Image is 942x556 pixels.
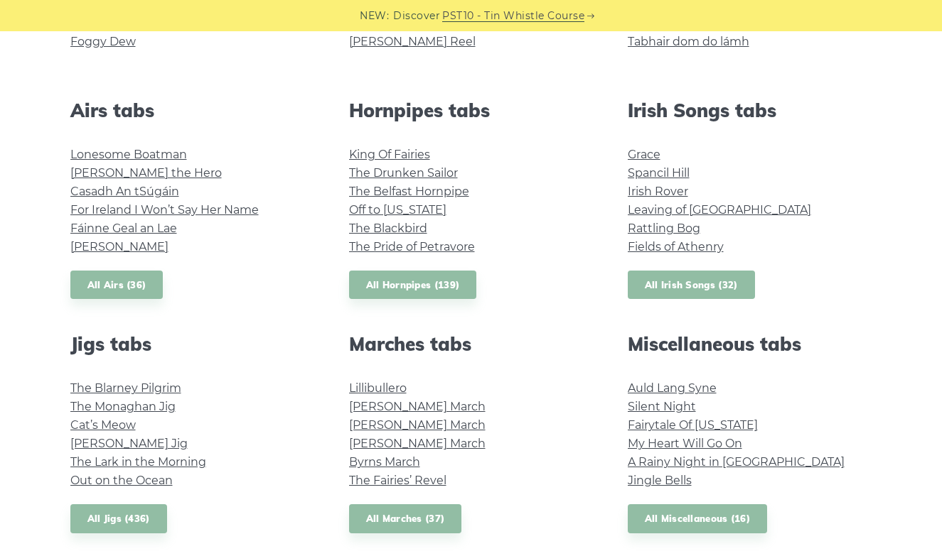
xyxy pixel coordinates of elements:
[349,381,407,395] a: Lillibullero
[442,8,584,24] a: PST10 - Tin Whistle Course
[349,99,594,121] h2: Hornpipes tabs
[628,166,690,180] a: Spancil Hill
[360,8,389,24] span: NEW:
[628,504,768,533] a: All Miscellaneous (16)
[628,203,811,217] a: Leaving of [GEOGRAPHIC_DATA]
[628,400,696,413] a: Silent Night
[349,504,462,533] a: All Marches (37)
[349,437,486,450] a: [PERSON_NAME] March
[349,333,594,355] h2: Marches tabs
[70,504,167,533] a: All Jigs (436)
[628,271,755,300] a: All Irish Songs (32)
[70,333,315,355] h2: Jigs tabs
[628,437,742,450] a: My Heart Will Go On
[628,240,724,254] a: Fields of Athenry
[349,271,477,300] a: All Hornpipes (139)
[628,333,872,355] h2: Miscellaneous tabs
[628,99,872,121] h2: Irish Songs tabs
[70,148,187,161] a: Lonesome Boatman
[70,437,188,450] a: [PERSON_NAME] Jig
[349,400,486,413] a: [PERSON_NAME] March
[70,203,259,217] a: For Ireland I Won’t Say Her Name
[628,222,700,235] a: Rattling Bog
[349,35,476,48] a: [PERSON_NAME] Reel
[70,474,173,487] a: Out on the Ocean
[349,222,427,235] a: The Blackbird
[628,381,717,395] a: Auld Lang Syne
[70,271,164,300] a: All Airs (36)
[70,418,136,432] a: Cat’s Meow
[70,455,206,469] a: The Lark in the Morning
[70,35,136,48] a: Foggy Dew
[70,222,177,235] a: Fáinne Geal an Lae
[349,418,486,432] a: [PERSON_NAME] March
[628,474,692,487] a: Jingle Bells
[70,240,168,254] a: [PERSON_NAME]
[70,99,315,121] h2: Airs tabs
[628,185,688,198] a: Irish Rover
[349,240,475,254] a: The Pride of Petravore
[628,455,845,469] a: A Rainy Night in [GEOGRAPHIC_DATA]
[70,381,181,395] a: The Blarney Pilgrim
[349,148,430,161] a: King Of Fairies
[628,35,749,48] a: Tabhair dom do lámh
[349,474,446,487] a: The Fairies’ Revel
[70,400,176,413] a: The Monaghan Jig
[349,455,420,469] a: Byrns March
[349,185,469,198] a: The Belfast Hornpipe
[349,203,446,217] a: Off to [US_STATE]
[70,185,179,198] a: Casadh An tSúgáin
[628,418,758,432] a: Fairytale Of [US_STATE]
[70,166,222,180] a: [PERSON_NAME] the Hero
[628,148,660,161] a: Grace
[349,166,458,180] a: The Drunken Sailor
[393,8,440,24] span: Discover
